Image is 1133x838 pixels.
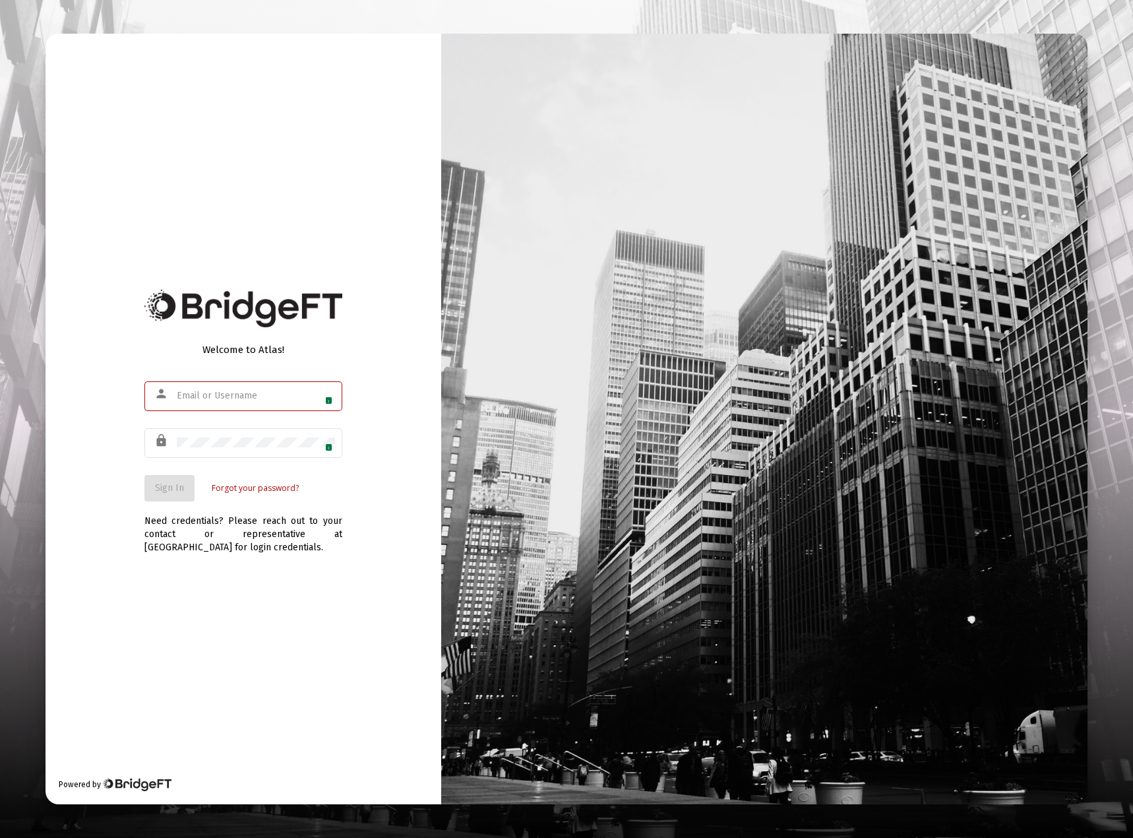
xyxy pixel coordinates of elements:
[144,343,342,356] div: Welcome to Atlas!
[155,482,184,494] span: Sign In
[325,397,332,404] span: 1
[154,386,170,402] mat-icon: person
[319,438,330,449] img: npw-badge-icon.svg
[319,391,330,402] img: npw-badge-icon.svg
[325,443,332,451] span: 1
[177,391,335,401] input: Email or Username
[59,778,171,791] div: Powered by
[144,475,195,501] button: Sign In
[144,501,342,554] div: Need credentials? Please reach out to your contact or representative at [GEOGRAPHIC_DATA] for log...
[212,482,299,495] a: Forgot your password?
[144,290,342,327] img: Bridge Financial Technology Logo
[154,433,170,449] mat-icon: lock
[102,778,171,791] img: Bridge Financial Technology Logo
